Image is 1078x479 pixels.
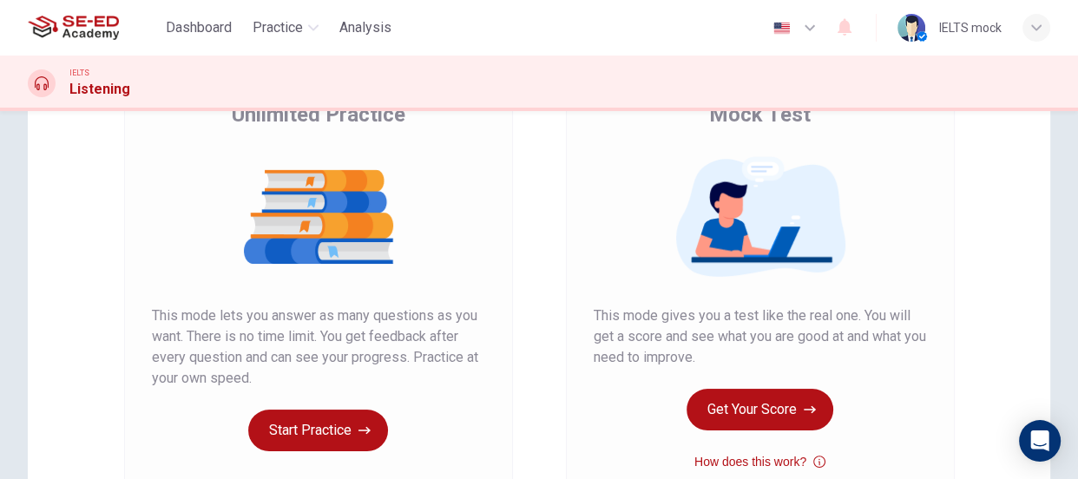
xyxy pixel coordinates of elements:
span: Practice [253,17,303,38]
img: en [771,22,792,35]
button: Dashboard [159,12,239,43]
button: Analysis [332,12,398,43]
h1: Listening [69,79,130,100]
span: IELTS [69,67,89,79]
button: How does this work? [694,451,825,472]
img: SE-ED Academy logo [28,10,119,45]
span: Analysis [339,17,391,38]
button: Get Your Score [687,389,833,430]
span: Mock Test [709,101,811,128]
span: Unlimited Practice [232,101,405,128]
div: Open Intercom Messenger [1019,420,1061,462]
button: Practice [246,12,325,43]
a: SE-ED Academy logo [28,10,159,45]
span: Dashboard [166,17,232,38]
span: This mode lets you answer as many questions as you want. There is no time limit. You get feedback... [152,305,485,389]
button: Start Practice [248,410,388,451]
span: This mode gives you a test like the real one. You will get a score and see what you are good at a... [594,305,927,368]
div: IELTS mock [939,17,1002,38]
img: Profile picture [897,14,925,42]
